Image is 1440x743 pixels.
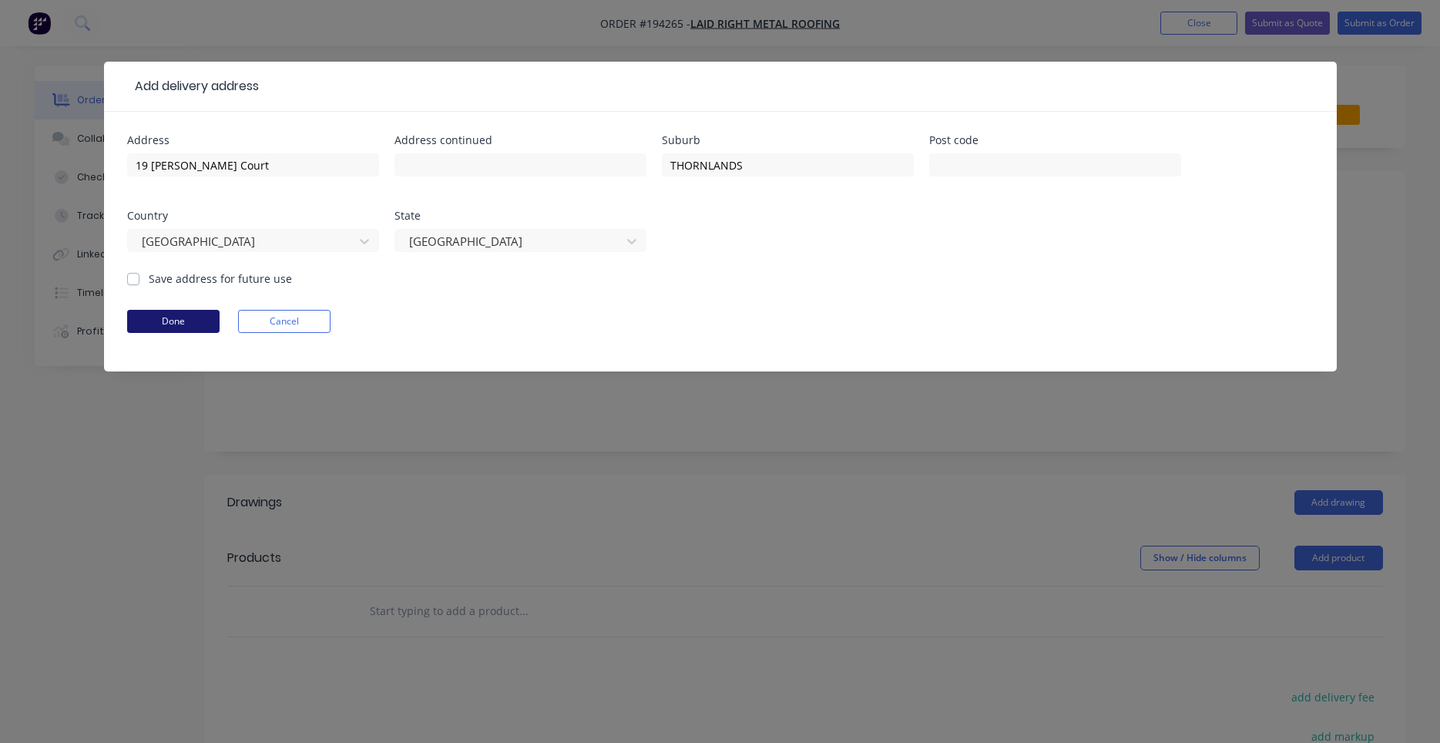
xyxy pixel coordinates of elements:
button: Done [127,310,220,333]
div: State [394,210,646,221]
div: Country [127,210,379,221]
div: Suburb [662,135,914,146]
div: Post code [929,135,1181,146]
div: Address [127,135,379,146]
div: Add delivery address [127,77,259,96]
label: Save address for future use [149,271,292,287]
button: Cancel [238,310,331,333]
div: Address continued [394,135,646,146]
